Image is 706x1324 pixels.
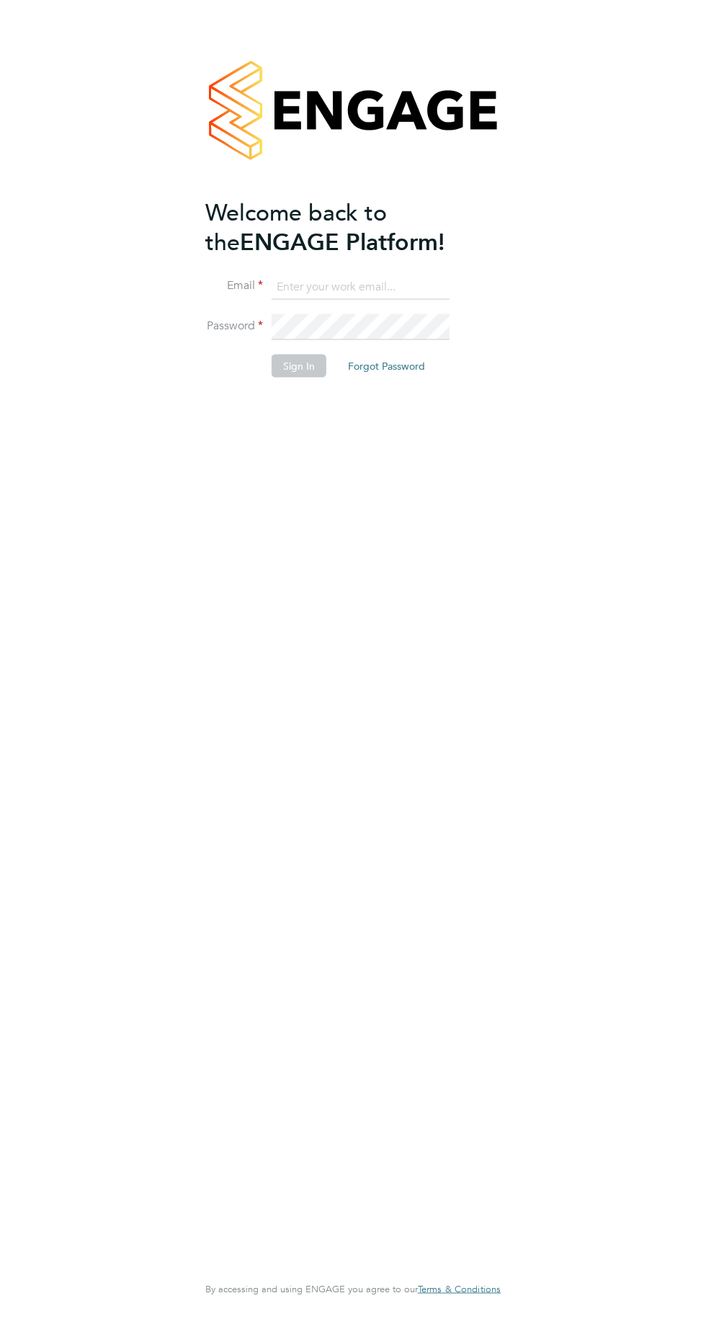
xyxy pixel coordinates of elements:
[205,197,486,257] h2: ENGAGE Platform!
[272,274,450,300] input: Enter your work email...
[336,355,437,378] button: Forgot Password
[205,1283,501,1295] span: By accessing and using ENGAGE you agree to our
[418,1283,501,1295] span: Terms & Conditions
[205,198,387,256] span: Welcome back to the
[205,278,263,293] label: Email
[272,355,326,378] button: Sign In
[205,319,263,334] label: Password
[418,1284,501,1295] a: Terms & Conditions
